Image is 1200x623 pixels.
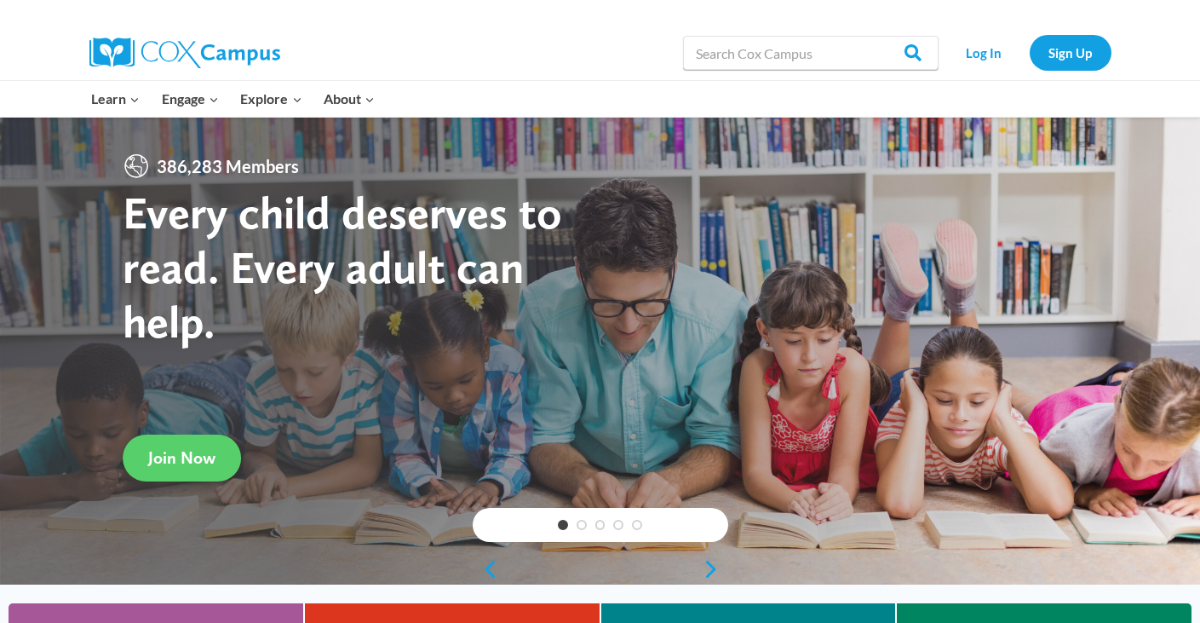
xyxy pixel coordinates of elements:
a: next [703,559,728,580]
a: 2 [577,520,587,530]
a: 1 [558,520,568,530]
input: Search Cox Campus [683,36,939,70]
span: Join Now [148,447,215,468]
a: Sign Up [1030,35,1111,70]
img: Cox Campus [89,37,280,68]
strong: Every child deserves to read. Every adult can help. [123,185,562,348]
a: 4 [613,520,623,530]
span: Learn [91,88,140,110]
a: previous [473,559,498,580]
span: About [324,88,375,110]
nav: Secondary Navigation [947,35,1111,70]
a: Log In [947,35,1021,70]
span: Explore [240,88,301,110]
span: 386,283 Members [150,153,306,180]
span: Engage [162,88,219,110]
a: 5 [632,520,642,530]
a: 3 [595,520,606,530]
nav: Primary Navigation [81,81,386,117]
div: content slider buttons [473,552,728,586]
a: Join Now [123,435,241,482]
